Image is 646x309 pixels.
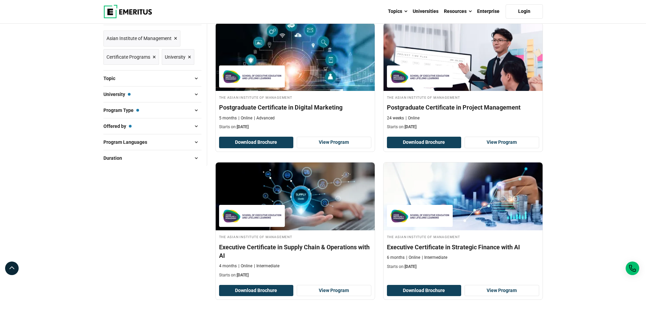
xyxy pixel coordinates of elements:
[222,208,281,224] img: The Asian Institute of Management
[297,137,371,148] a: View Program
[405,264,416,269] span: [DATE]
[219,263,237,269] p: 4 months
[103,105,201,115] button: Program Type
[254,263,279,269] p: Intermediate
[188,52,191,62] span: ×
[387,285,462,296] button: Download Brochure
[387,103,539,112] h4: Postgraduate Certificate in Project Management
[103,73,201,83] button: Topic
[103,31,180,46] a: Asian Institute of Management ×
[103,49,159,65] a: Certificate Programs ×
[465,285,539,296] a: View Program
[387,255,405,260] p: 6 months
[384,162,543,230] img: Executive Certificate in Strategic Finance with AI | Online Finance Course
[219,285,294,296] button: Download Brochure
[390,208,449,224] img: The Asian Institute of Management
[387,137,462,148] button: Download Brochure
[387,94,539,100] h4: The Asian Institute of Management
[387,124,539,130] p: Starts on:
[465,137,539,148] a: View Program
[216,23,375,134] a: Digital Marketing Course by The Asian Institute of Management - September 30, 2025 The Asian Inst...
[174,34,177,43] span: ×
[106,35,172,42] span: Asian Institute of Management
[405,124,416,129] span: [DATE]
[406,255,420,260] p: Online
[237,124,249,129] span: [DATE]
[254,115,275,121] p: Advanced
[106,53,150,61] span: Certificate Programs
[216,162,375,230] img: Executive Certificate in Supply Chain & Operations with AI | Online Supply Chain and Operations C...
[103,137,201,147] button: Program Languages
[387,264,539,270] p: Starts on:
[387,115,404,121] p: 24 weeks
[384,23,543,134] a: Project Management Course by The Asian Institute of Management - September 30, 2025 The Asian Ins...
[219,124,371,130] p: Starts on:
[506,4,543,19] a: Login
[216,23,375,91] img: Postgraduate Certificate in Digital Marketing | Online Digital Marketing Course
[297,285,371,296] a: View Program
[219,243,371,260] h4: Executive Certificate in Supply Chain & Operations with AI
[103,89,201,99] button: University
[219,115,237,121] p: 5 months
[219,103,371,112] h4: Postgraduate Certificate in Digital Marketing
[384,162,543,273] a: Finance Course by The Asian Institute of Management - December 24, 2025 The Asian Institute of Ma...
[219,137,294,148] button: Download Brochure
[237,273,249,277] span: [DATE]
[216,162,375,282] a: Supply Chain and Operations Course by The Asian Institute of Management - November 7, 2025 The As...
[162,49,194,65] a: University ×
[387,234,539,239] h4: The Asian Institute of Management
[103,121,201,131] button: Offered by
[103,154,128,162] span: Duration
[103,153,201,163] button: Duration
[103,138,153,146] span: Program Languages
[238,115,252,121] p: Online
[153,52,156,62] span: ×
[384,23,543,91] img: Postgraduate Certificate in Project Management | Online Project Management Course
[219,272,371,278] p: Starts on:
[387,243,539,251] h4: Executive Certificate in Strategic Finance with AI
[103,107,139,114] span: Program Type
[422,255,447,260] p: Intermediate
[103,91,131,98] span: University
[165,53,185,61] span: University
[390,69,449,84] img: The Asian Institute of Management
[219,234,371,239] h4: The Asian Institute of Management
[406,115,419,121] p: Online
[219,94,371,100] h4: The Asian Institute of Management
[103,75,121,82] span: Topic
[103,122,132,130] span: Offered by
[222,69,281,84] img: The Asian Institute of Management
[238,263,252,269] p: Online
